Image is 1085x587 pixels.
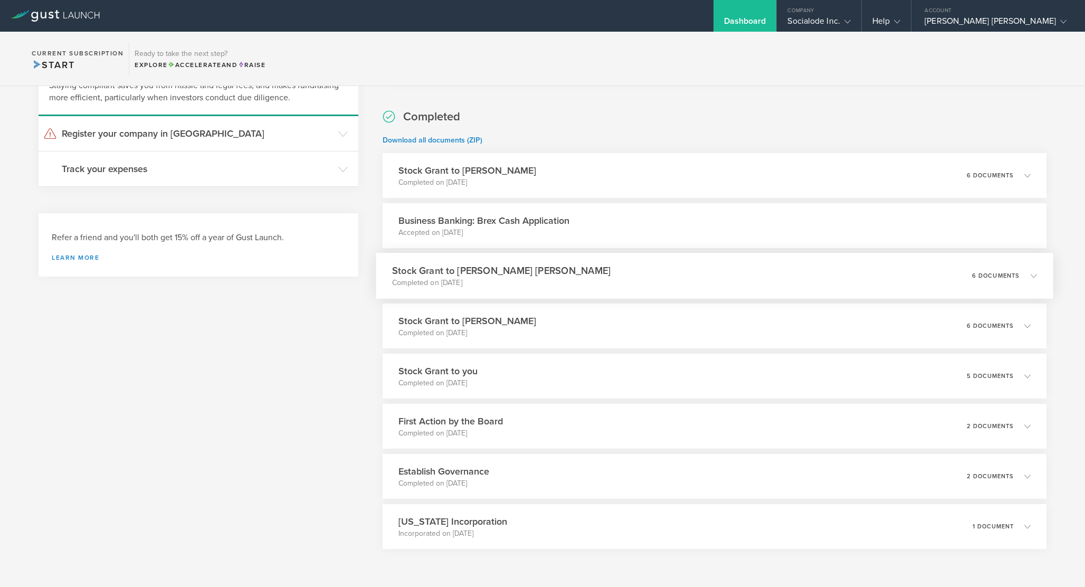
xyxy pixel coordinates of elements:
h3: Refer a friend and you'll both get 15% off a year of Gust Launch. [52,232,345,244]
h3: Stock Grant to you [398,364,478,378]
p: Completed on [DATE] [398,378,478,389]
p: Accepted on [DATE] [398,228,569,238]
div: Ready to take the next step?ExploreAccelerateandRaise [129,42,271,75]
h3: Ready to take the next step? [135,50,265,58]
div: Explore [135,60,265,70]
div: Staying compliant saves you from hassle and legal fees, and makes fundraising more efficient, par... [39,69,358,116]
p: Completed on [DATE] [398,428,503,439]
h3: Establish Governance [398,465,489,478]
div: Dashboard [724,16,766,32]
h2: Completed [403,109,460,125]
h3: Stock Grant to [PERSON_NAME] [398,164,536,177]
div: [PERSON_NAME] [PERSON_NAME] [925,16,1067,32]
span: Start [32,59,74,71]
p: 6 documents [967,173,1014,178]
div: Help [872,16,900,32]
p: Incorporated on [DATE] [398,528,507,539]
a: Download all documents (ZIP) [383,136,482,145]
p: Completed on [DATE] [392,278,611,288]
p: 2 documents [967,474,1014,479]
div: Socialode Inc. [787,16,850,32]
a: Learn more [52,254,345,261]
p: 2 documents [967,423,1014,429]
h3: Track your expenses [62,162,333,176]
h3: Business Banking: Brex Cash Application [398,214,569,228]
h3: Stock Grant to [PERSON_NAME] [PERSON_NAME] [392,263,611,278]
p: 6 documents [967,323,1014,329]
p: Completed on [DATE] [398,177,536,188]
h3: [US_STATE] Incorporation [398,515,507,528]
span: and [168,61,238,69]
h3: First Action by the Board [398,414,503,428]
p: Completed on [DATE] [398,328,536,338]
p: Completed on [DATE] [398,478,489,489]
span: Raise [237,61,265,69]
iframe: Chat Widget [1032,536,1085,587]
span: Accelerate [168,61,222,69]
h3: Register your company in [GEOGRAPHIC_DATA] [62,127,333,140]
p: 1 document [973,524,1014,529]
p: 6 documents [972,273,1020,279]
p: 5 documents [967,373,1014,379]
h2: Current Subscription [32,50,123,56]
h3: Stock Grant to [PERSON_NAME] [398,314,536,328]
